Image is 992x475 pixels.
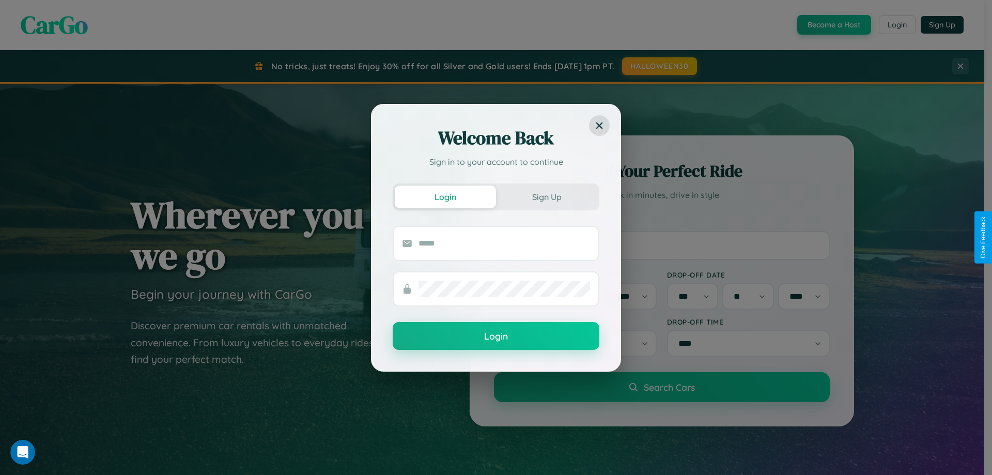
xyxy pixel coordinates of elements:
[393,322,599,350] button: Login
[393,156,599,168] p: Sign in to your account to continue
[393,126,599,150] h2: Welcome Back
[496,186,597,208] button: Sign Up
[395,186,496,208] button: Login
[10,440,35,465] iframe: Intercom live chat
[980,217,987,258] div: Give Feedback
